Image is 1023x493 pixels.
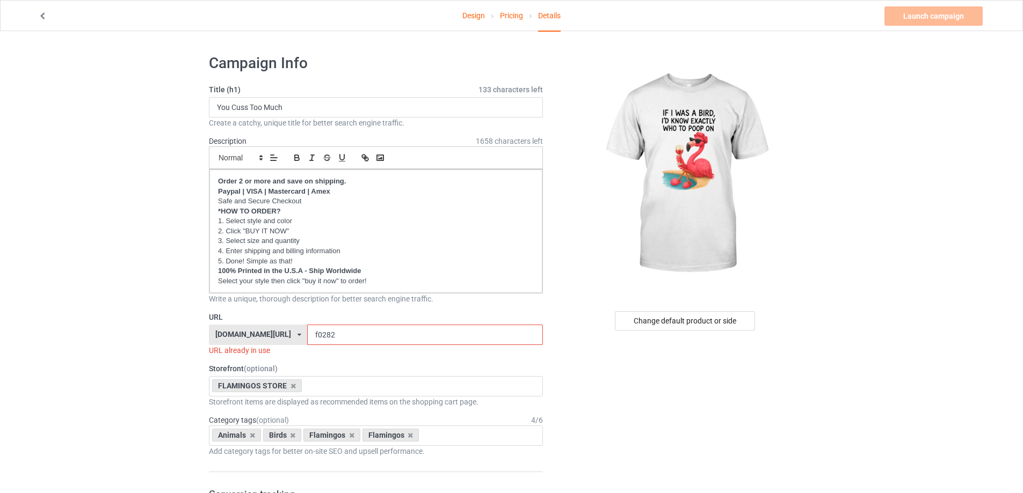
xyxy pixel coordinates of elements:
[218,267,361,275] strong: 100% Printed in the U.S.A - Ship Worldwide
[209,293,543,304] div: Write a unique, thorough description for better search engine traffic.
[500,1,523,31] a: Pricing
[212,379,302,392] div: FLAMINGOS STORE
[209,137,246,145] label: Description
[256,416,289,424] span: (optional)
[218,246,534,256] p: 4. Enter shipping and billing information
[218,177,346,185] strong: Order 2 or more and save on shipping.
[478,84,543,95] span: 133 characters left
[538,1,561,32] div: Details
[462,1,485,31] a: Design
[209,446,543,457] div: Add category tags for better on-site SEO and upsell performance.
[218,226,534,237] p: 2. Click "BUY IT NOW"
[209,54,543,73] h1: Campaign Info
[218,236,534,246] p: 3. Select size and quantity
[531,415,543,425] div: 4 / 6
[209,312,543,322] label: URL
[209,396,543,407] div: Storefront items are displayed as recommended items on the shopping cart page.
[303,429,360,442] div: Flamingos
[218,196,534,207] p: Safe and Secure Checkout
[244,364,278,373] span: (optional)
[218,207,281,215] strong: *HOW TO ORDER?
[209,117,543,128] div: Create a catchy, unique title for better search engine traffic.
[615,311,755,330] div: Change default product or side
[218,216,534,226] p: 1. Select style and color
[209,363,543,374] label: Storefront
[263,429,302,442] div: Birds
[362,429,419,442] div: Flamingos
[218,276,534,286] p: Select your style then click "buy it now" to order!
[218,256,534,267] p: 5. Done! Simple as that!
[209,84,543,95] label: Title (h1)
[212,429,261,442] div: Animals
[215,330,291,338] div: [DOMAIN_NAME][URL]
[476,136,543,146] span: 1658 characters left
[209,415,289,425] label: Category tags
[218,187,330,195] strong: Paypal | VISA | Mastercard | Amex
[209,345,543,356] div: URL already in use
